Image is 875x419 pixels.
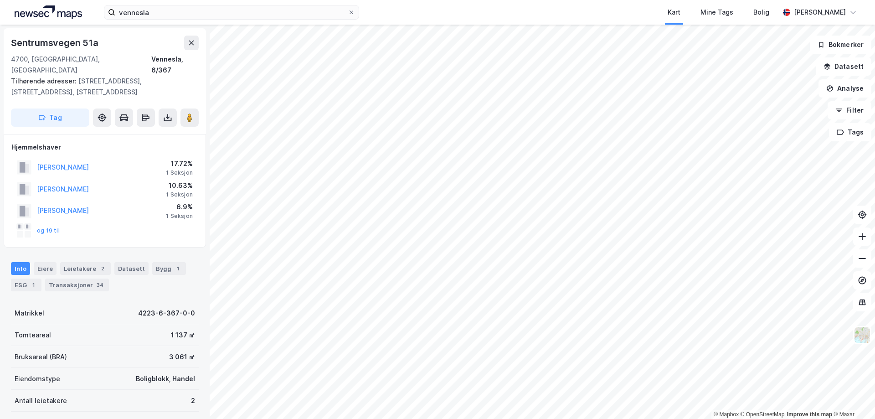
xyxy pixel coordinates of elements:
div: Kart [668,7,680,18]
button: Datasett [816,57,871,76]
div: Bruksareal (BRA) [15,352,67,362]
div: Leietakere [60,262,111,275]
div: [PERSON_NAME] [794,7,846,18]
div: Tomteareal [15,330,51,341]
iframe: Chat Widget [829,375,875,419]
div: 1 Seksjon [166,191,193,198]
img: logo.a4113a55bc3d86da70a041830d287a7e.svg [15,5,82,19]
div: 1 137 ㎡ [171,330,195,341]
div: 34 [95,280,105,290]
button: Filter [828,101,871,119]
div: 2 [98,264,107,273]
button: Bokmerker [810,36,871,54]
div: 3 061 ㎡ [169,352,195,362]
div: 17.72% [166,158,193,169]
div: 1 [29,280,38,290]
input: Søk på adresse, matrikkel, gårdeiere, leietakere eller personer [115,5,348,19]
div: 10.63% [166,180,193,191]
div: 4700, [GEOGRAPHIC_DATA], [GEOGRAPHIC_DATA] [11,54,151,76]
a: Mapbox [714,411,739,418]
img: Z [854,326,871,344]
div: Mine Tags [700,7,733,18]
div: 4223-6-367-0-0 [138,308,195,319]
button: Tag [11,109,89,127]
div: Eiendomstype [15,373,60,384]
div: 1 Seksjon [166,212,193,220]
div: 1 [173,264,182,273]
div: Matrikkel [15,308,44,319]
div: 2 [191,395,195,406]
div: Vennesla, 6/367 [151,54,199,76]
div: Transaksjoner [45,279,109,291]
div: Antall leietakere [15,395,67,406]
div: Info [11,262,30,275]
div: Eiere [34,262,57,275]
span: Tilhørende adresser: [11,77,78,85]
div: Bolig [753,7,769,18]
button: Analyse [818,79,871,98]
div: Boligblokk, Handel [136,373,195,384]
div: 1 Seksjon [166,169,193,176]
a: OpenStreetMap [741,411,785,418]
a: Improve this map [787,411,832,418]
div: Sentrumsvegen 51a [11,36,100,50]
div: Datasett [114,262,149,275]
div: Bygg [152,262,186,275]
div: Hjemmelshaver [11,142,198,153]
div: [STREET_ADDRESS], [STREET_ADDRESS], [STREET_ADDRESS] [11,76,191,98]
div: 6.9% [166,202,193,212]
button: Tags [829,123,871,141]
div: ESG [11,279,41,291]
